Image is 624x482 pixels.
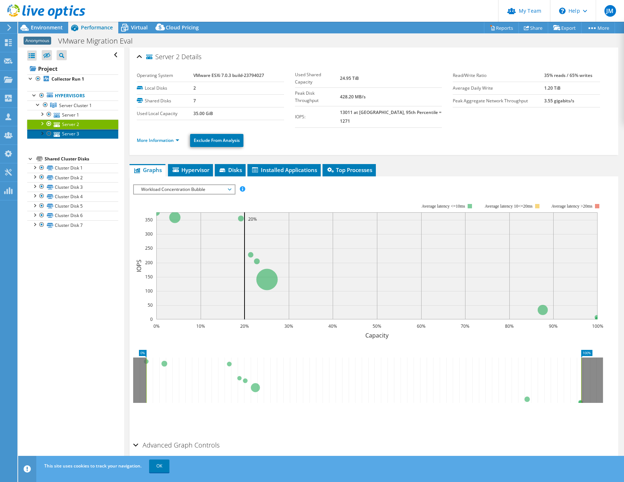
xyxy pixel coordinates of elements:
a: Collector Run 1 [27,74,118,84]
a: More [581,22,615,33]
span: Hypervisor [172,166,209,173]
h1: VMware Migration Eval [55,37,144,45]
a: Server 1 [27,110,118,119]
span: This site uses cookies to track your navigation. [44,463,141,469]
b: VMware ESXi 7.0.3 build-23794027 [193,72,264,78]
b: 1.20 TiB [544,85,561,91]
span: Disks [218,166,242,173]
text: IOPS [135,260,143,272]
span: JM [604,5,616,17]
a: Cluster Disk 6 [27,211,118,220]
span: Installed Applications [251,166,317,173]
text: 150 [145,274,153,280]
text: 20% [248,216,257,222]
a: Cluster Disk 5 [27,201,118,211]
span: Server Cluster 1 [59,102,92,109]
span: Environment [31,24,63,31]
a: Export [548,22,582,33]
a: More Information [137,137,179,143]
span: Anonymous [24,37,51,45]
text: 10% [196,323,205,329]
a: Server 2 [27,119,118,129]
b: 3.55 gigabits/s [544,98,574,104]
label: Peak Disk Throughput [295,90,340,104]
text: 60% [417,323,426,329]
text: 40% [328,323,337,329]
text: Average latency >20ms [551,204,592,209]
label: Local Disks [137,85,193,92]
label: Used Shared Capacity [295,71,340,86]
b: 35% reads / 65% writes [544,72,592,78]
a: Project [27,63,118,74]
a: Reports [484,22,519,33]
b: 428.20 MB/s [340,94,366,100]
b: 7 [193,98,196,104]
text: 100 [145,288,153,294]
text: Capacity [365,331,389,339]
tspan: Average latency <=10ms [422,204,465,209]
text: 90% [549,323,558,329]
label: Used Local Capacity [137,110,193,117]
a: Exclude From Analysis [190,134,243,147]
span: Workload Concentration Bubble [137,185,231,194]
label: Shared Disks [137,97,193,105]
text: 100% [592,323,603,329]
label: Peak Aggregate Network Throughput [453,97,544,105]
span: Cloud Pricing [166,24,199,31]
span: Server 2 [146,53,180,61]
h2: Advanced Graph Controls [133,438,219,452]
b: 35.00 GiB [193,110,213,117]
text: 50% [373,323,381,329]
b: 13011 at [GEOGRAPHIC_DATA], 95th Percentile = 1271 [340,109,442,124]
a: Share [518,22,548,33]
label: Operating System [137,72,193,79]
a: Hypervisors [27,91,118,101]
a: Server Cluster 1 [27,101,118,110]
text: 30% [284,323,293,329]
text: 200 [145,260,153,266]
span: Performance [81,24,113,31]
a: Cluster Disk 2 [27,173,118,182]
text: 50 [148,302,153,308]
a: Cluster Disk 4 [27,192,118,201]
b: Collector Run 1 [52,76,84,82]
label: IOPS: [295,113,340,120]
svg: \n [559,8,566,14]
span: Details [181,52,201,61]
span: Graphs [133,166,162,173]
text: 20% [240,323,249,329]
span: Virtual [131,24,148,31]
text: 250 [145,245,153,251]
b: 2 [193,85,196,91]
a: Cluster Disk 1 [27,163,118,173]
text: 0 [150,316,153,322]
a: Cluster Disk 7 [27,220,118,230]
tspan: Average latency 10<=20ms [485,204,533,209]
a: Cluster Disk 3 [27,182,118,192]
text: 300 [145,231,153,237]
span: Top Processes [326,166,372,173]
a: Server 3 [27,129,118,139]
text: 80% [505,323,514,329]
text: 0% [153,323,160,329]
label: Read/Write Ratio [453,72,544,79]
text: 350 [145,217,153,223]
text: 70% [461,323,469,329]
label: Average Daily Write [453,85,544,92]
div: Shared Cluster Disks [45,155,118,163]
a: OK [149,459,169,473]
b: 24.95 TiB [340,75,359,81]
